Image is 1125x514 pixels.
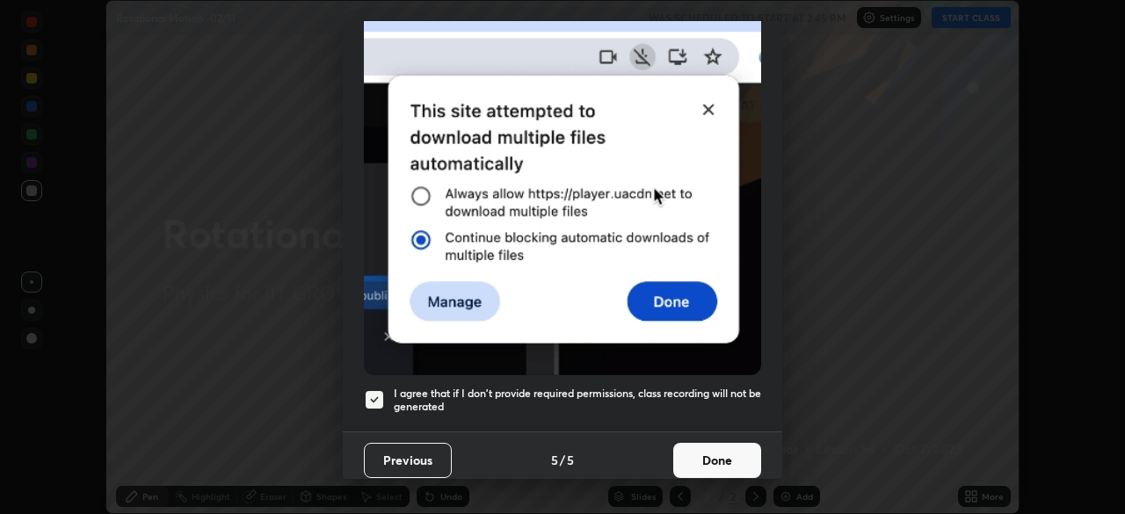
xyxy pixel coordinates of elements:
h4: 5 [567,451,574,469]
h4: / [560,451,565,469]
button: Previous [364,443,452,478]
h5: I agree that if I don't provide required permissions, class recording will not be generated [394,387,761,414]
button: Done [673,443,761,478]
h4: 5 [551,451,558,469]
